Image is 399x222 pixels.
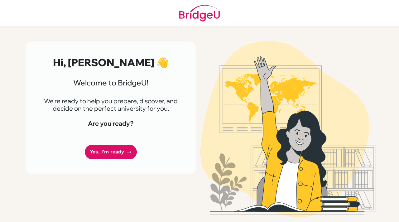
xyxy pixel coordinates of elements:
[41,97,181,112] p: We're ready to help you prepare, discover, and decide on the perfect university for you.
[41,56,181,68] h2: Hi, [PERSON_NAME] 👋
[85,145,137,159] a: Yes, I'm ready
[41,120,181,127] h4: Are you ready?
[41,78,181,87] h3: Welcome to BridgeU!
